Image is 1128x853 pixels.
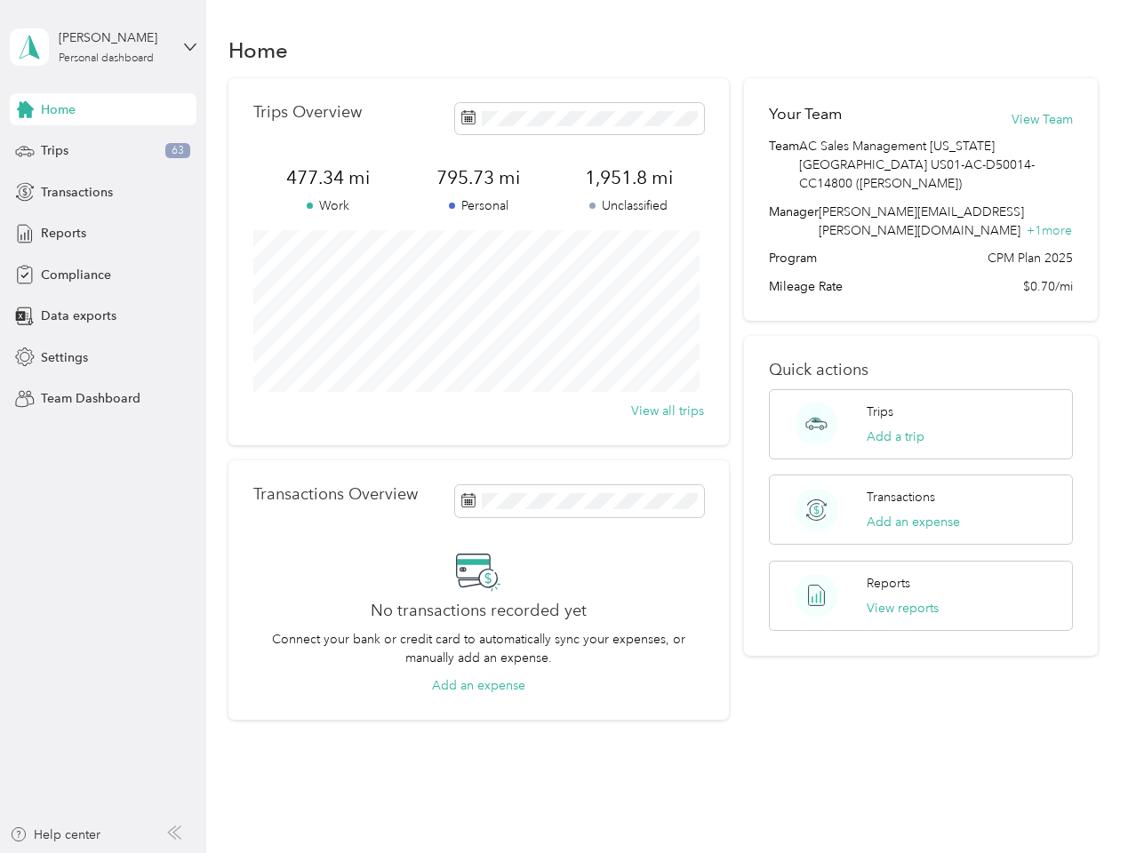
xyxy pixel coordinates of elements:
button: Add a trip [867,427,924,446]
button: Help center [10,825,100,844]
p: Transactions Overview [253,485,418,504]
span: 63 [165,143,190,159]
button: Add an expense [867,513,960,531]
span: CPM Plan 2025 [988,249,1073,267]
h2: No transactions recorded yet [371,602,587,620]
span: 795.73 mi [404,165,554,190]
span: Mileage Rate [769,277,843,296]
span: Team Dashboard [41,389,140,408]
span: Reports [41,224,86,243]
p: Reports [867,574,910,593]
iframe: Everlance-gr Chat Button Frame [1028,753,1128,853]
span: Team [769,137,799,193]
span: Program [769,249,817,267]
span: + 1 more [1027,223,1072,238]
p: Quick actions [769,361,1072,379]
h1: Home [228,41,288,60]
span: 477.34 mi [253,165,404,190]
p: Work [253,196,404,215]
span: Trips [41,141,68,160]
span: Manager [769,203,819,240]
span: Home [41,100,76,119]
span: Compliance [41,266,111,284]
button: Add an expense [432,676,525,695]
p: Trips [867,403,893,421]
p: Personal [404,196,554,215]
span: [PERSON_NAME][EMAIL_ADDRESS][PERSON_NAME][DOMAIN_NAME] [819,204,1024,238]
span: AC Sales Management [US_STATE][GEOGRAPHIC_DATA] US01-AC-D50014-CC14800 ([PERSON_NAME]) [799,137,1072,193]
button: View reports [867,599,939,618]
p: Connect your bank or credit card to automatically sync your expenses, or manually add an expense. [253,630,704,667]
h2: Your Team [769,103,842,125]
span: Settings [41,348,88,367]
p: Transactions [867,488,935,506]
span: 1,951.8 mi [554,165,704,190]
button: View all trips [631,402,704,420]
button: View Team [1012,110,1073,129]
span: Transactions [41,183,113,202]
p: Trips Overview [253,103,362,122]
div: [PERSON_NAME] [59,28,170,47]
p: Unclassified [554,196,704,215]
div: Personal dashboard [59,53,154,64]
span: $0.70/mi [1023,277,1073,296]
span: Data exports [41,307,116,325]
